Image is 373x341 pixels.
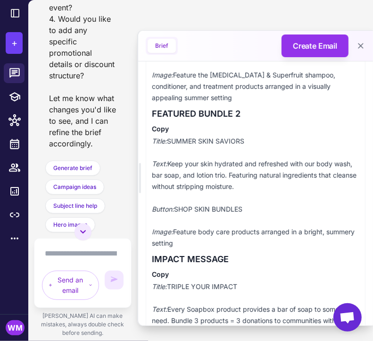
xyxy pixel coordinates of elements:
[34,308,132,341] div: [PERSON_NAME] AI can make mistakes, always double check before sending.
[152,205,174,213] em: Button:
[6,32,23,54] button: +
[152,71,173,79] em: Image:
[152,253,359,266] h3: IMPACT MESSAGE
[152,270,359,279] h4: Copy
[42,271,99,300] button: Send an email
[53,221,87,229] span: Hero images
[6,320,25,335] div: WM
[152,305,167,313] em: Text:
[152,137,167,145] em: Title:
[53,183,96,191] span: Campaign ideas
[282,34,348,57] button: Create Email
[45,198,105,213] button: Subject line help
[152,107,359,120] h3: FEATURED BUNDLE 2
[152,124,359,134] h4: Copy
[53,202,97,210] span: Subject line help
[53,164,92,172] span: Generate brief
[333,303,362,332] a: Open chat
[148,39,176,53] button: Brief
[152,160,167,168] em: Text:
[45,217,95,232] button: Hero images
[45,161,100,176] button: Generate brief
[45,179,104,195] button: Campaign ideas
[152,228,173,236] em: Image:
[11,36,17,50] span: +
[152,136,359,249] p: SUMMER SKIN SAVIORS Keep your skin hydrated and refreshed with our body wash, bar soap, and lotio...
[293,40,337,51] span: Create Email
[152,282,167,290] em: Title:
